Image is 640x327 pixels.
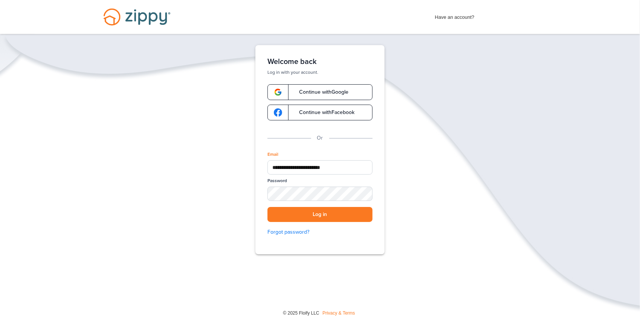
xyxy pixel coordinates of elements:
label: Password [267,178,287,184]
a: google-logoContinue withFacebook [267,105,373,120]
p: Log in with your account. [267,69,373,75]
a: google-logoContinue withGoogle [267,84,373,100]
input: Password [267,187,373,201]
span: Continue with Google [292,90,348,95]
input: Email [267,160,373,175]
a: Privacy & Terms [322,310,355,316]
span: Have an account? [435,9,475,21]
p: Or [317,134,323,142]
img: google-logo [274,88,282,96]
a: Forgot password? [267,228,373,236]
label: Email [267,151,278,158]
span: © 2025 Floify LLC [283,310,319,316]
button: Log in [267,207,373,222]
img: google-logo [274,108,282,117]
h1: Welcome back [267,57,373,66]
span: Continue with Facebook [292,110,354,115]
